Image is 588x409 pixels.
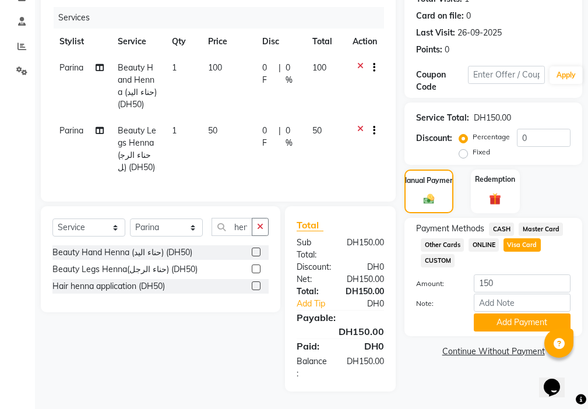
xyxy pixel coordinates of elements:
[279,125,281,149] span: |
[286,62,299,86] span: 0 %
[312,125,322,136] span: 50
[338,237,393,261] div: DH150.00
[445,44,449,56] div: 0
[337,285,393,298] div: DH150.00
[474,294,571,312] input: Add Note
[59,125,83,136] span: Parina
[54,7,393,29] div: Services
[262,125,273,149] span: 0 F
[288,339,340,353] div: Paid:
[416,44,442,56] div: Points:
[407,278,464,289] label: Amount:
[401,175,457,186] label: Manual Payment
[519,223,563,236] span: Master Card
[550,66,583,84] button: Apply
[475,174,515,185] label: Redemption
[349,298,393,310] div: DH0
[457,27,502,39] div: 26-09-2025
[52,263,198,276] div: Beauty Legs Henna(حناء الرجل) (DH50)
[255,29,305,55] th: Disc
[312,62,326,73] span: 100
[407,298,464,309] label: Note:
[473,147,490,157] label: Fixed
[288,273,338,285] div: Net:
[52,280,165,292] div: Hair henna application (DH50)
[212,218,252,236] input: Search or Scan
[474,313,571,332] button: Add Payment
[288,285,337,298] div: Total:
[416,223,484,235] span: Payment Methods
[489,223,514,236] span: CASH
[286,125,299,149] span: 0 %
[288,355,338,380] div: Balance :
[421,254,455,267] span: CUSTOM
[118,62,157,110] span: Beauty Hand Henna (حناء اليد) (DH50)
[262,62,273,86] span: 0 F
[279,62,281,86] span: |
[52,246,192,259] div: Beauty Hand Henna (حناء اليد) (DH50)
[420,193,438,205] img: _cash.svg
[468,66,545,84] input: Enter Offer / Coupon Code
[288,311,393,325] div: Payable:
[474,112,511,124] div: DH150.00
[504,238,541,252] span: Visa Card
[201,29,256,55] th: Price
[340,339,393,353] div: DH0
[288,237,338,261] div: Sub Total:
[539,362,576,397] iframe: chat widget
[407,345,580,358] a: Continue Without Payment
[305,29,346,55] th: Total
[421,238,464,252] span: Other Cards
[346,29,384,55] th: Action
[208,62,222,73] span: 100
[288,261,340,273] div: Discount:
[338,273,393,285] div: DH150.00
[338,355,393,380] div: DH150.00
[111,29,165,55] th: Service
[208,125,217,136] span: 50
[288,325,393,339] div: DH150.00
[485,192,505,206] img: _gift.svg
[416,69,467,93] div: Coupon Code
[473,132,510,142] label: Percentage
[466,10,471,22] div: 0
[172,62,177,73] span: 1
[118,125,156,172] span: Beauty Legs Henna(حناء الرجل) (DH50)
[416,10,464,22] div: Card on file:
[172,125,177,136] span: 1
[165,29,200,55] th: Qty
[416,112,469,124] div: Service Total:
[288,298,349,310] a: Add Tip
[297,219,323,231] span: Total
[416,27,455,39] div: Last Visit:
[416,132,452,144] div: Discount:
[469,238,499,252] span: ONLINE
[474,274,571,292] input: Amount
[59,62,83,73] span: Parina
[340,261,393,273] div: DH0
[52,29,111,55] th: Stylist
